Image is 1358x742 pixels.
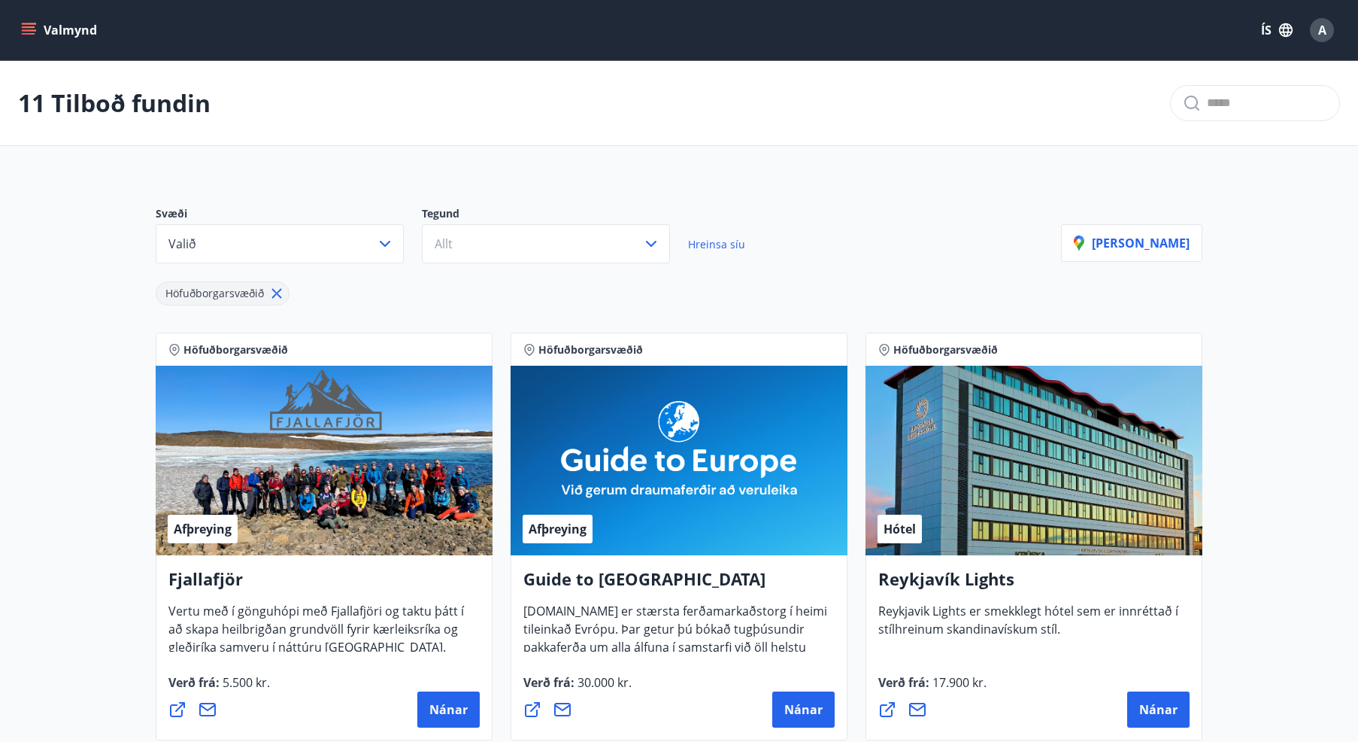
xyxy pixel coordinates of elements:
[183,342,288,357] span: Höfuðborgarsvæðið
[168,236,196,252] span: Valið
[878,674,987,703] span: Verð frá :
[884,521,916,537] span: Hótel
[523,674,632,703] span: Verð frá :
[878,567,1190,602] h4: Reykjavík Lights
[529,521,587,537] span: Afþreying
[878,603,1178,649] span: Reykjavik Lights er smekklegt hótel sem er innréttað í stílhreinum skandinavískum stíl.
[929,674,987,691] span: 17.900 kr.
[523,603,827,704] span: [DOMAIN_NAME] er stærsta ferðamarkaðstorg í heimi tileinkað Evrópu. Þar getur þú bókað tugþúsundi...
[422,206,688,224] p: Tegund
[435,236,453,252] span: Allt
[1127,692,1190,728] button: Nánar
[523,567,835,602] h4: Guide to [GEOGRAPHIC_DATA]
[18,87,211,120] p: 11 Tilboð fundin
[1061,224,1202,262] button: [PERSON_NAME]
[18,17,103,44] button: menu
[1139,701,1178,718] span: Nánar
[220,674,270,691] span: 5.500 kr.
[1304,12,1340,48] button: A
[1074,235,1190,251] p: [PERSON_NAME]
[417,692,480,728] button: Nánar
[574,674,632,691] span: 30.000 kr.
[1253,17,1301,44] button: ÍS
[165,286,264,300] span: Höfuðborgarsvæðið
[156,281,289,306] div: Höfuðborgarsvæðið
[1318,22,1326,38] span: A
[422,224,670,263] button: Allt
[688,237,745,251] span: Hreinsa síu
[168,603,464,667] span: Vertu með í gönguhópi með Fjallafjöri og taktu þátt í að skapa heilbrigðan grundvöll fyrir kærlei...
[168,674,270,703] span: Verð frá :
[156,206,422,224] p: Svæði
[156,224,404,263] button: Valið
[893,342,998,357] span: Höfuðborgarsvæðið
[174,521,232,537] span: Afþreying
[772,692,835,728] button: Nánar
[784,701,823,718] span: Nánar
[168,567,480,602] h4: Fjallafjör
[429,701,468,718] span: Nánar
[538,342,643,357] span: Höfuðborgarsvæðið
